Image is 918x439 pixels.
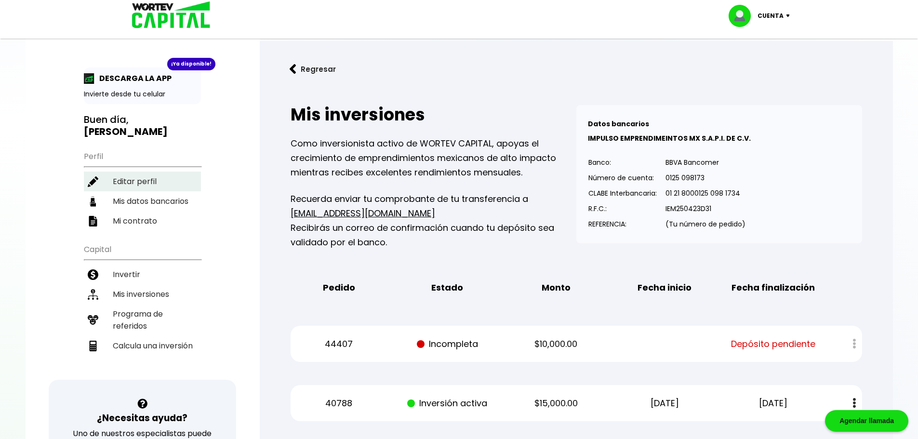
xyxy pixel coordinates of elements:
p: Recuerda enviar tu comprobante de tu transferencia a Recibirás un correo de confirmación cuando t... [291,192,576,250]
p: Como inversionista activo de WORTEV CAPITAL, apoyas el crecimiento de emprendimientos mexicanos d... [291,136,576,180]
p: 40788 [293,396,385,411]
img: flecha izquierda [290,64,296,74]
p: $10,000.00 [510,337,602,351]
h3: Buen día, [84,114,201,138]
p: $15,000.00 [510,396,602,411]
img: datos-icon.10cf9172.svg [88,196,98,207]
a: Mis inversiones [84,284,201,304]
h3: ¿Necesitas ayuda? [97,411,187,425]
a: [EMAIL_ADDRESS][DOMAIN_NAME] [291,207,435,219]
b: Estado [431,280,463,295]
p: Incompleta [402,337,493,351]
a: flecha izquierdaRegresar [275,56,878,82]
p: Cuenta [758,9,784,23]
button: Regresar [275,56,350,82]
p: (Tu número de pedido) [665,217,745,231]
img: recomiendanos-icon.9b8e9327.svg [88,315,98,325]
p: DESCARGA LA APP [94,72,172,84]
b: Monto [542,280,571,295]
ul: Perfil [84,146,201,231]
a: Calcula una inversión [84,336,201,356]
b: Fecha finalización [732,280,815,295]
b: [PERSON_NAME] [84,125,168,138]
span: Depósito pendiente [731,337,815,351]
a: Programa de referidos [84,304,201,336]
p: [DATE] [728,396,819,411]
p: [DATE] [619,396,710,411]
a: Invertir [84,265,201,284]
h2: Mis inversiones [291,105,576,124]
img: calculadora-icon.17d418c4.svg [88,341,98,351]
p: Inversión activa [402,396,493,411]
img: editar-icon.952d3147.svg [88,176,98,187]
p: BBVA Bancomer [665,155,745,170]
img: app-icon [84,73,94,84]
p: 44407 [293,337,385,351]
b: Datos bancarios [588,119,649,129]
p: Número de cuenta: [588,171,657,185]
p: 0125 098173 [665,171,745,185]
b: Pedido [323,280,355,295]
div: ¡Ya disponible! [167,58,215,70]
b: IMPULSO EMPRENDIMEINTOS MX S.A.P.I. DE C.V. [588,133,751,143]
img: inversiones-icon.6695dc30.svg [88,289,98,300]
p: Banco: [588,155,657,170]
a: Editar perfil [84,172,201,191]
img: invertir-icon.b3b967d7.svg [88,269,98,280]
img: profile-image [729,5,758,27]
p: CLABE Interbancaria: [588,186,657,200]
p: IEM250423D31 [665,201,745,216]
p: 01 21 8000125 098 1734 [665,186,745,200]
a: Mi contrato [84,211,201,231]
img: icon-down [784,14,797,17]
p: Invierte desde tu celular [84,89,201,99]
a: Mis datos bancarios [84,191,201,211]
img: contrato-icon.f2db500c.svg [88,216,98,226]
div: Agendar llamada [825,410,908,432]
b: Fecha inicio [638,280,692,295]
p: R.F.C.: [588,201,657,216]
ul: Capital [84,239,201,380]
p: REFERENCIA: [588,217,657,231]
